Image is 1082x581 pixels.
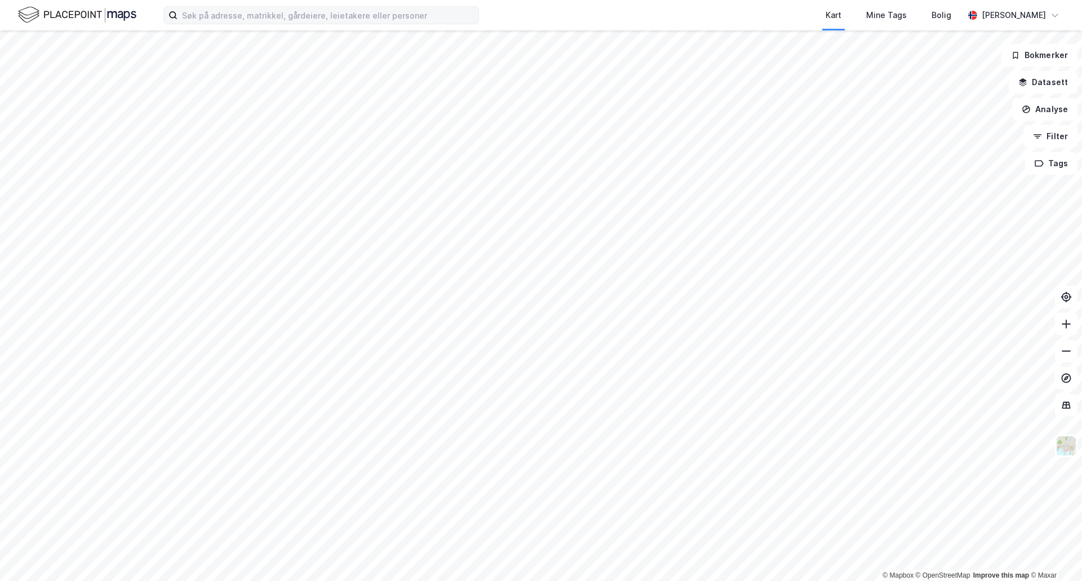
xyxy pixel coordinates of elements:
div: Mine Tags [866,8,907,22]
a: Improve this map [973,571,1029,579]
button: Tags [1025,152,1077,175]
a: Mapbox [883,571,914,579]
a: OpenStreetMap [916,571,970,579]
div: Bolig [932,8,951,22]
button: Datasett [1009,71,1077,94]
button: Bokmerker [1001,44,1077,66]
img: Z [1056,435,1077,456]
button: Filter [1023,125,1077,148]
div: Kart [826,8,841,22]
input: Søk på adresse, matrikkel, gårdeiere, leietakere eller personer [178,7,478,24]
img: logo.f888ab2527a4732fd821a326f86c7f29.svg [18,5,136,25]
button: Analyse [1012,98,1077,121]
iframe: Chat Widget [1026,527,1082,581]
div: [PERSON_NAME] [982,8,1046,22]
